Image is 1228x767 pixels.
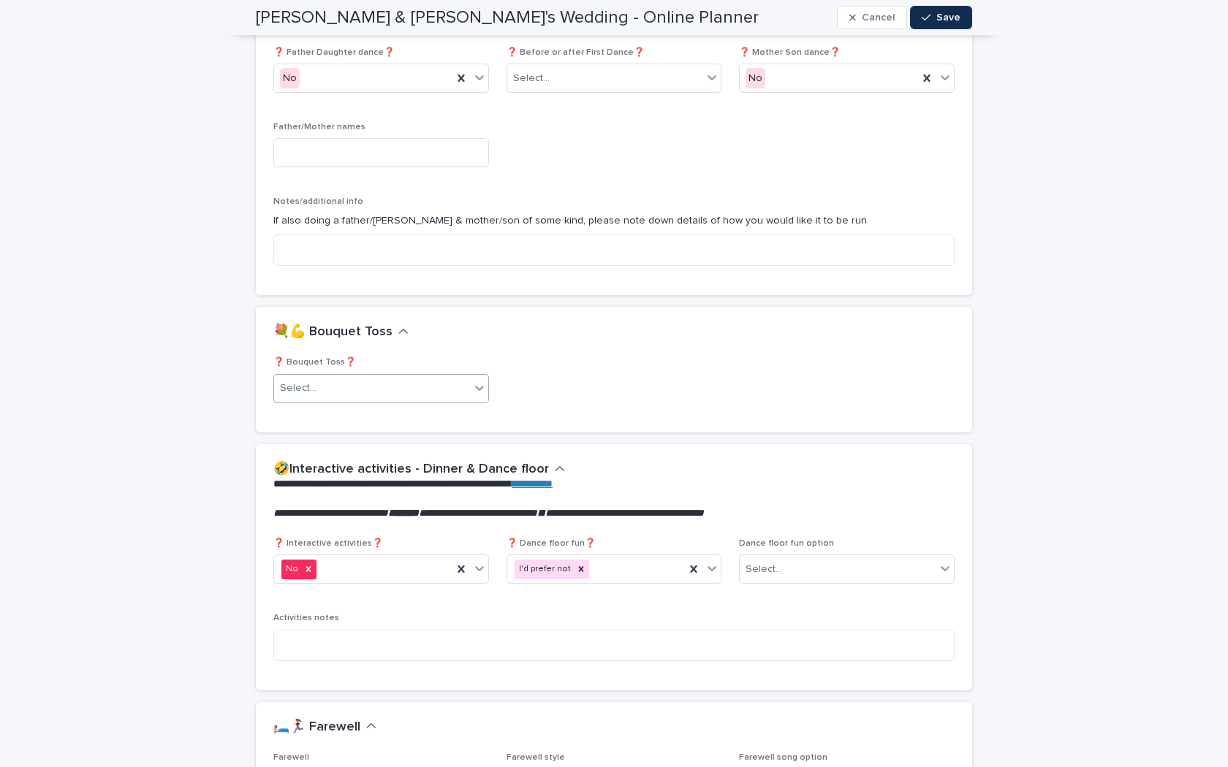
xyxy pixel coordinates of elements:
[507,753,565,762] span: Farewell style
[936,12,960,23] span: Save
[862,12,895,23] span: Cancel
[273,197,363,206] span: Notes/additional info
[746,562,782,577] div: Select...
[273,213,955,229] p: If also doing a father/[PERSON_NAME] & mother/son of some kind, please note down details of how y...
[837,6,907,29] button: Cancel
[273,324,409,340] button: 💐💪 Bouquet Toss
[513,71,550,86] div: Select...
[273,614,339,622] span: Activities notes
[280,68,300,89] div: No
[746,68,765,89] div: No
[273,324,393,340] h2: 💐💪 Bouquet Toss
[281,560,300,579] div: No
[256,7,759,28] h2: [PERSON_NAME] & [PERSON_NAME]'s Wedding - Online Planner
[273,123,365,131] span: Father/Mother names
[273,753,309,762] span: Farewell
[273,48,395,57] span: ❓ Father Daughter dance❓
[280,381,317,396] div: Select...
[910,6,972,29] button: Save
[273,462,565,478] button: 🤣Interactive activities - Dinner & Dance floor
[273,358,356,367] span: ❓ Bouquet Toss❓
[273,539,383,548] span: ❓ Interactive activities❓
[273,720,360,736] h2: 🛏️🏃‍♀️ Farewell
[739,753,827,762] span: Farewell song option
[273,462,549,478] h2: 🤣Interactive activities - Dinner & Dance floor
[507,539,596,548] span: ❓ Dance floor fun❓
[739,48,841,57] span: ❓ Mother Son dance❓
[515,560,573,579] div: I'd prefer not
[739,539,834,548] span: Dance floor fun option
[507,48,645,57] span: ❓ Before or after First Dance❓
[273,720,376,736] button: 🛏️🏃‍♀️ Farewell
